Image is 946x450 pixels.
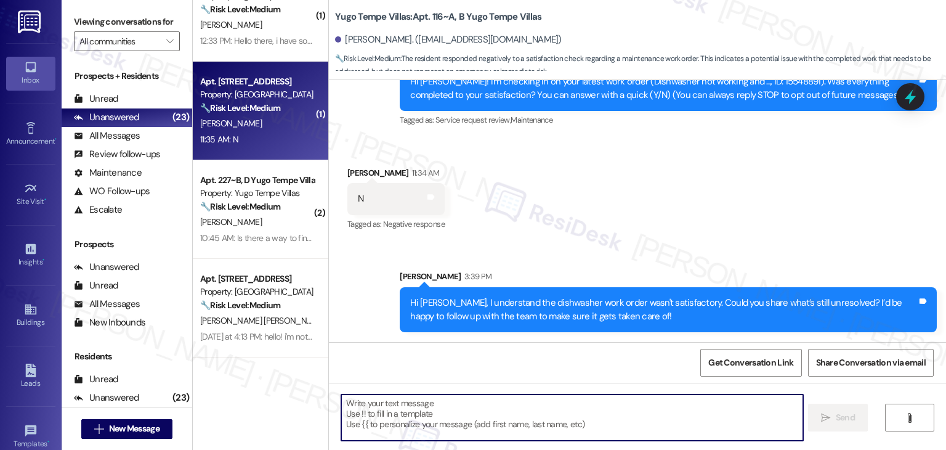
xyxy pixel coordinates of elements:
[169,388,192,407] div: (23)
[400,270,937,287] div: [PERSON_NAME]
[461,270,491,283] div: 3:39 PM
[74,185,150,198] div: WO Follow-ups
[808,349,934,377] button: Share Conversation via email
[341,395,802,441] textarea: To enrich screen reader interactions, please activate Accessibility in Grammarly extension settings
[409,166,440,179] div: 11:34 AM
[74,279,118,292] div: Unread
[62,350,192,363] div: Residents
[511,115,552,125] span: Maintenance
[200,315,325,326] span: [PERSON_NAME] [PERSON_NAME]
[435,115,511,125] span: Service request review ,
[74,261,139,274] div: Unanswered
[18,10,43,33] img: ResiDesk Logo
[94,424,103,434] i: 
[62,70,192,83] div: Prospects + Residents
[816,356,926,369] span: Share Conversation via email
[335,52,946,79] span: : The resident responded negatively to a satisfaction check regarding a maintenance work order. T...
[708,356,793,369] span: Get Conversation Link
[74,298,140,311] div: All Messages
[200,331,779,342] div: [DATE] at 4:13 PM: hello! i'm not sure who responds to this texts, but is it someone that can hel...
[200,118,262,129] span: [PERSON_NAME]
[74,203,122,216] div: Escalate
[44,195,46,204] span: •
[74,12,180,31] label: Viewing conversations for
[200,300,280,311] strong: 🔧 Risk Level: Medium
[200,19,262,30] span: [PERSON_NAME]
[6,57,55,90] a: Inbox
[62,238,192,251] div: Prospects
[358,192,363,205] div: N
[55,135,57,144] span: •
[200,88,314,101] div: Property: [GEOGRAPHIC_DATA]
[74,129,140,142] div: All Messages
[6,299,55,332] a: Buildings
[700,349,801,377] button: Get Conversation Link
[335,54,400,63] strong: 🔧 Risk Level: Medium
[74,148,160,161] div: Review follow-ups
[836,411,855,424] span: Send
[6,239,55,272] a: Insights •
[200,187,314,200] div: Property: Yugo Tempe Villas
[200,272,314,285] div: Apt. [STREET_ADDRESS]
[200,134,238,145] div: 11:35 AM: N
[42,256,44,264] span: •
[905,413,914,423] i: 
[200,232,406,243] div: 10:45 AM: Is there a way to find out who I'm rooming with?
[74,166,142,179] div: Maintenance
[200,75,314,88] div: Apt. [STREET_ADDRESS]
[821,413,830,423] i: 
[347,166,445,184] div: [PERSON_NAME]
[109,422,160,435] span: New Message
[74,92,118,105] div: Unread
[74,316,145,329] div: New Inbounds
[410,75,917,102] div: Hi [PERSON_NAME]! I'm checking in on your latest work order (Dishwasher not working and ..., ID: ...
[81,419,172,439] button: New Message
[200,4,280,15] strong: 🔧 Risk Level: Medium
[335,10,541,23] b: Yugo Tempe Villas: Apt. 116~A, B Yugo Tempe Villas
[808,404,868,432] button: Send
[166,36,173,46] i: 
[383,219,445,229] span: Negative response
[74,111,139,124] div: Unanswered
[79,31,160,51] input: All communities
[200,174,314,187] div: Apt. 227~B, D Yugo Tempe Villas
[400,111,937,129] div: Tagged as:
[347,215,445,233] div: Tagged as:
[6,178,55,211] a: Site Visit •
[6,360,55,393] a: Leads
[169,108,192,127] div: (23)
[200,285,314,298] div: Property: [GEOGRAPHIC_DATA]
[200,102,280,113] strong: 🔧 Risk Level: Medium
[335,33,562,46] div: [PERSON_NAME]. ([EMAIL_ADDRESS][DOMAIN_NAME])
[74,373,118,386] div: Unread
[410,297,917,323] div: Hi [PERSON_NAME], I understand the dishwasher work order wasn't satisfactory. Could you share wha...
[74,391,139,404] div: Unanswered
[47,438,49,446] span: •
[200,201,280,212] strong: 🔧 Risk Level: Medium
[200,216,262,227] span: [PERSON_NAME]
